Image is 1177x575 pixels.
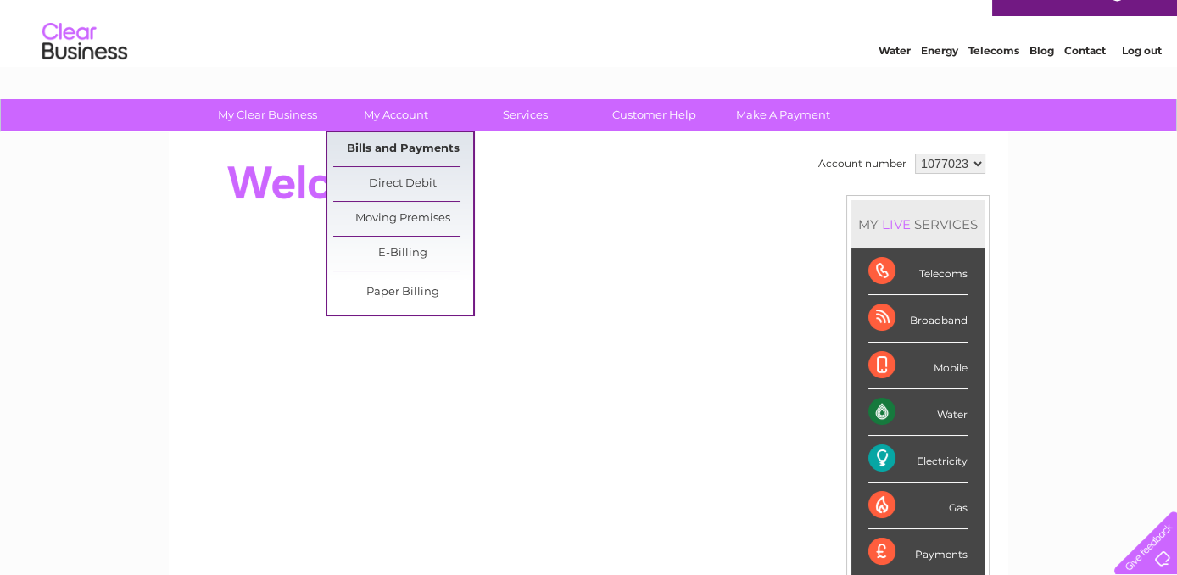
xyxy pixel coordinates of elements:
[851,200,985,248] div: MY SERVICES
[333,237,473,271] a: E-Billing
[968,72,1019,85] a: Telecoms
[333,202,473,236] a: Moving Premises
[868,295,968,342] div: Broadband
[333,167,473,201] a: Direct Debit
[326,99,466,131] a: My Account
[189,9,990,82] div: Clear Business is a trading name of Verastar Limited (registered in [GEOGRAPHIC_DATA] No. 3667643...
[198,99,337,131] a: My Clear Business
[333,276,473,310] a: Paper Billing
[713,99,853,131] a: Make A Payment
[868,436,968,483] div: Electricity
[868,529,968,575] div: Payments
[921,72,958,85] a: Energy
[879,72,911,85] a: Water
[333,132,473,166] a: Bills and Payments
[1029,72,1054,85] a: Blog
[857,8,974,30] a: 0333 014 3131
[868,483,968,529] div: Gas
[1121,72,1161,85] a: Log out
[879,216,914,232] div: LIVE
[455,99,595,131] a: Services
[584,99,724,131] a: Customer Help
[42,44,128,96] img: logo.png
[868,343,968,389] div: Mobile
[1064,72,1106,85] a: Contact
[868,248,968,295] div: Telecoms
[868,389,968,436] div: Water
[814,149,911,178] td: Account number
